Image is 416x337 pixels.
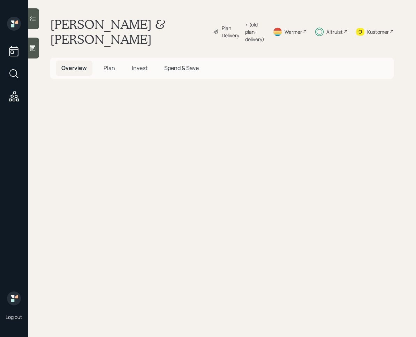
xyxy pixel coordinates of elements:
[285,28,302,36] div: Warmer
[6,314,22,320] div: Log out
[326,28,343,36] div: Altruist
[164,64,199,72] span: Spend & Save
[61,64,87,72] span: Overview
[50,17,207,47] h1: [PERSON_NAME] & [PERSON_NAME]
[222,24,242,39] div: Plan Delivery
[367,28,389,36] div: Kustomer
[104,64,115,72] span: Plan
[132,64,148,72] span: Invest
[245,21,264,43] div: • (old plan-delivery)
[7,291,21,305] img: retirable_logo.png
